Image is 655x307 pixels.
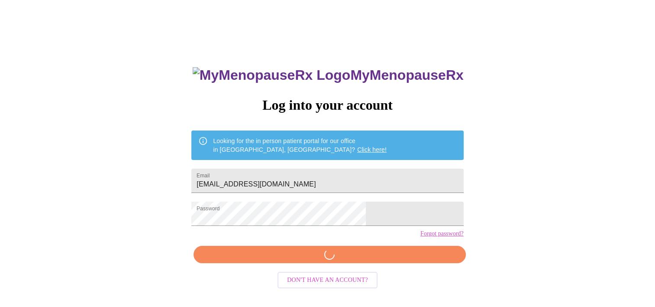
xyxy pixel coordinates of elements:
[357,146,387,153] a: Click here!
[191,97,463,113] h3: Log into your account
[275,276,380,283] a: Don't have an account?
[287,275,368,286] span: Don't have an account?
[277,272,378,289] button: Don't have an account?
[193,67,464,83] h3: MyMenopauseRx
[420,230,464,237] a: Forgot password?
[193,67,350,83] img: MyMenopauseRx Logo
[213,133,387,157] div: Looking for the in person patient portal for our office in [GEOGRAPHIC_DATA], [GEOGRAPHIC_DATA]?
